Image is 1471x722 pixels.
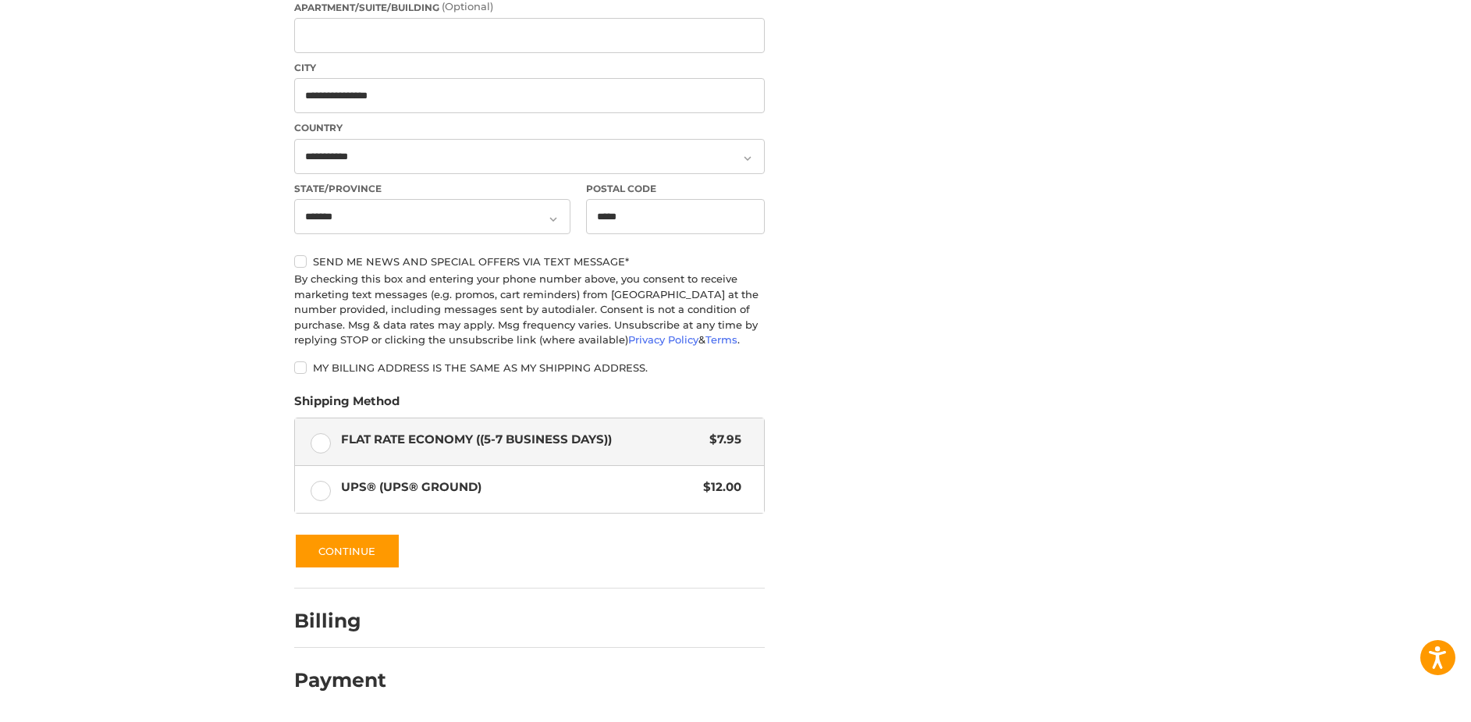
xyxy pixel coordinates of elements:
[294,393,400,418] legend: Shipping Method
[294,668,386,692] h2: Payment
[294,609,386,633] h2: Billing
[1342,680,1471,722] iframe: Google Customer Reviews
[294,121,765,135] label: Country
[586,182,766,196] label: Postal Code
[341,478,696,496] span: UPS® (UPS® Ground)
[294,272,765,348] div: By checking this box and entering your phone number above, you consent to receive marketing text ...
[294,61,765,75] label: City
[294,255,765,268] label: Send me news and special offers via text message*
[294,533,400,569] button: Continue
[341,431,702,449] span: Flat Rate Economy ((5-7 Business Days))
[294,182,570,196] label: State/Province
[695,478,741,496] span: $12.00
[294,361,765,374] label: My billing address is the same as my shipping address.
[705,333,737,346] a: Terms
[628,333,698,346] a: Privacy Policy
[702,431,741,449] span: $7.95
